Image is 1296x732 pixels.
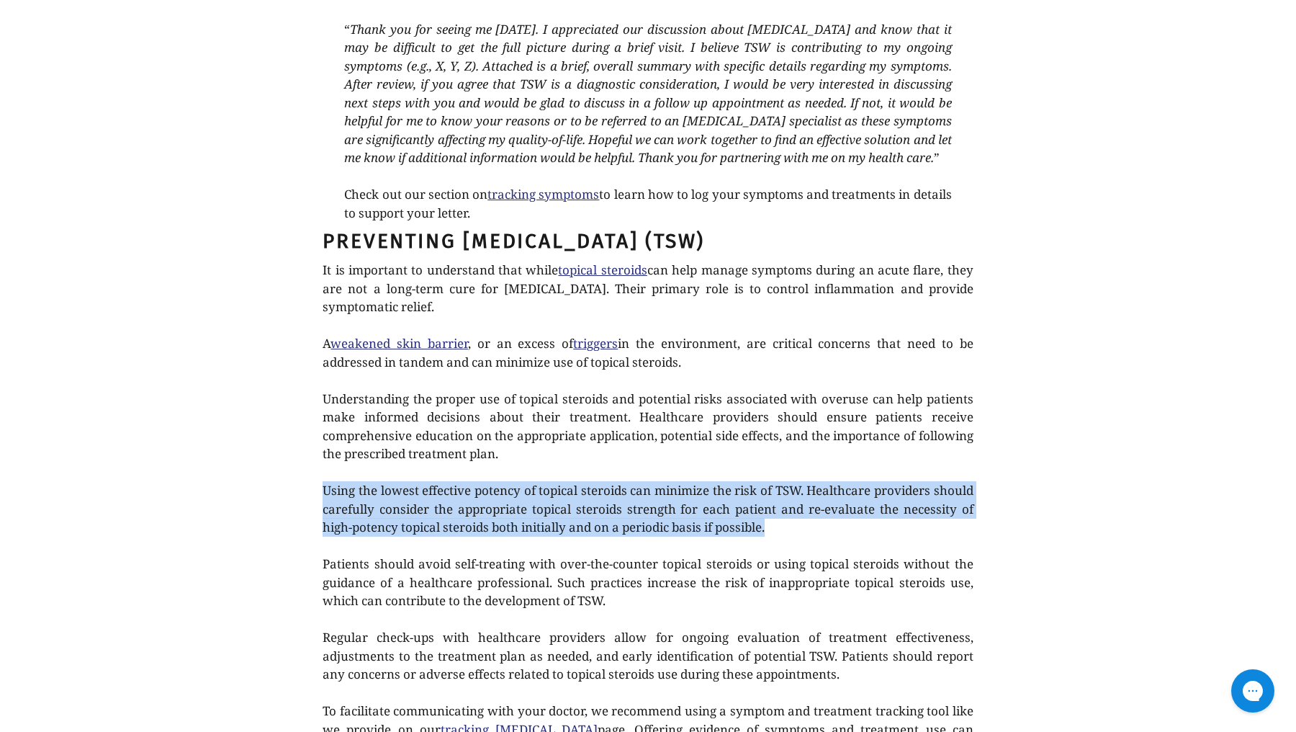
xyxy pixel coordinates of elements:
i: Thank you for seeing me [DATE]. I appreciated our discussion about [MEDICAL_DATA] and know that i... [344,21,951,166]
p: Understanding the proper use of topical steroids and potential risks associated with overuse can ... [323,390,973,463]
iframe: Gorgias live chat messenger [1224,664,1282,718]
a: topical steroids [558,262,647,279]
p: Using the lowest effective potency of topical steroids can minimize the risk of TSW. Healthcare p... [323,481,973,537]
a: weakened skin barrier [330,335,468,352]
p: Patients should avoid self-treating with over-the-counter topical steroids or using topical stero... [323,555,973,610]
a: tracking symptoms [487,186,599,203]
p: Regular check-ups with healthcare providers allow for ongoing evaluation of treatment effectivene... [323,628,973,684]
p: Check out our section on to learn how to log your symptoms and treatments in details to support y... [344,185,951,222]
a: triggers [573,335,618,352]
p: A , or an excess of in the environment, are critical concerns that need to be addressed in tandem... [323,334,973,371]
h2: Preventing [MEDICAL_DATA] (TSW) [323,229,973,254]
p: “ ” [344,20,951,167]
p: It is important to understand that while can help manage symptoms during an acute flare, they are... [323,261,973,316]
